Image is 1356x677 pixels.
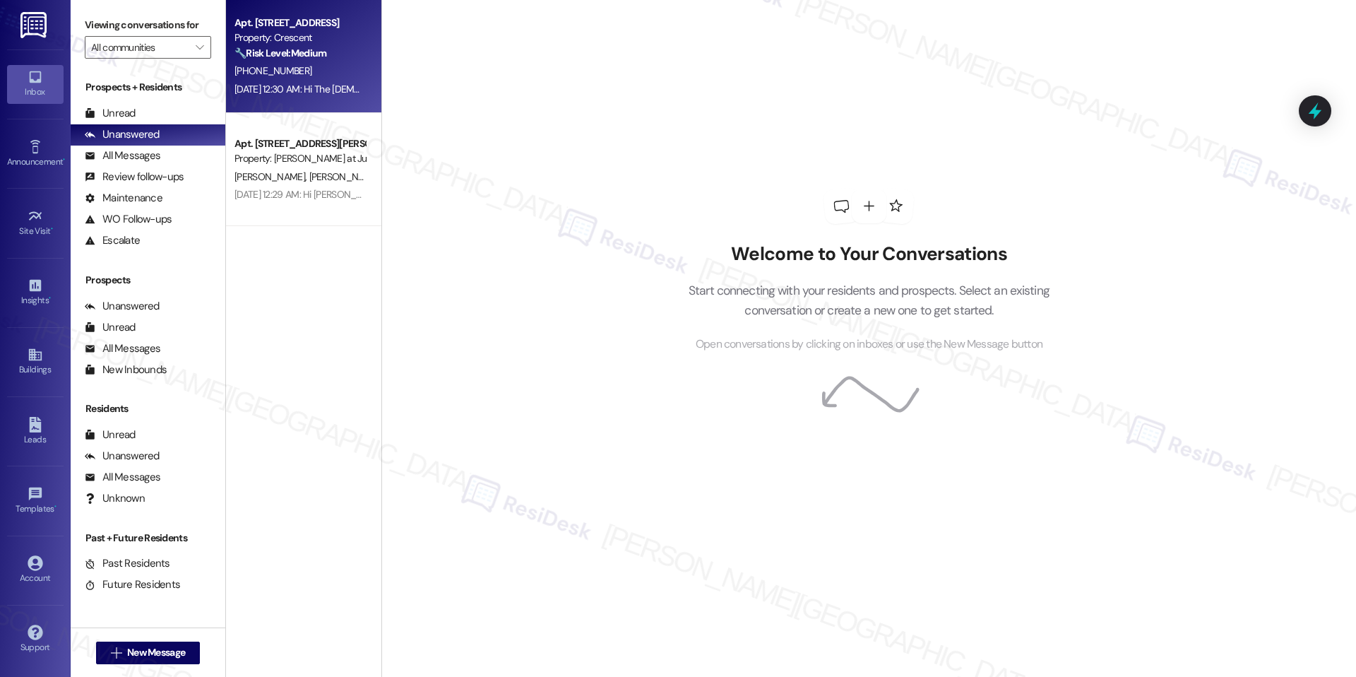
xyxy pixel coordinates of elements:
i:  [111,647,121,659]
div: WO Follow-ups [85,212,172,227]
i:  [196,42,203,53]
span: • [54,502,56,512]
div: Unanswered [85,127,160,142]
div: Unanswered [85,299,160,314]
span: [PERSON_NAME] [234,170,309,183]
a: Support [7,620,64,659]
div: Maintenance [85,191,162,206]
span: • [49,293,51,303]
span: New Message [127,645,185,660]
div: Property: [PERSON_NAME] at June Road [234,151,365,166]
a: Templates • [7,482,64,520]
div: [DATE] 12:29 AM: Hi [PERSON_NAME] and [PERSON_NAME], a gentle reminder that your rent is due and ... [234,188,1198,201]
input: All communities [91,36,189,59]
div: All Messages [85,470,160,485]
div: Unread [85,320,136,335]
a: Account [7,551,64,589]
div: Residents [71,401,225,416]
label: Viewing conversations for [85,14,211,36]
h2: Welcome to Your Conversations [667,243,1071,266]
div: New Inbounds [85,363,167,377]
span: Open conversations by clicking on inboxes or use the New Message button [696,336,1042,353]
div: Prospects [71,273,225,288]
div: [DATE] 12:30 AM: Hi The [DEMOGRAPHIC_DATA][PERSON_NAME], a gentle reminder that your rent is due ... [234,83,1220,95]
span: • [63,155,65,165]
div: Escalate [85,233,140,248]
button: New Message [96,642,201,664]
div: All Messages [85,341,160,356]
a: Insights • [7,273,64,312]
span: [PERSON_NAME] [309,170,379,183]
div: Apt. [STREET_ADDRESS][PERSON_NAME] at June Road 2 [234,136,365,151]
div: Unanswered [85,449,160,464]
div: Unread [85,106,136,121]
div: Past Residents [85,556,170,571]
div: Apt. [STREET_ADDRESS] [234,16,365,30]
img: ResiDesk Logo [20,12,49,38]
a: Inbox [7,65,64,103]
strong: 🔧 Risk Level: Medium [234,47,326,59]
span: • [51,224,53,234]
div: Prospects + Residents [71,80,225,95]
div: Future Residents [85,577,180,592]
div: All Messages [85,148,160,163]
div: Property: Crescent [234,30,365,45]
a: Site Visit • [7,204,64,242]
a: Leads [7,413,64,451]
p: Start connecting with your residents and prospects. Select an existing conversation or create a n... [667,281,1071,321]
div: Unknown [85,491,145,506]
div: Past + Future Residents [71,531,225,546]
a: Buildings [7,343,64,381]
span: [PHONE_NUMBER] [234,64,311,77]
div: Unread [85,428,136,442]
div: Review follow-ups [85,170,184,184]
